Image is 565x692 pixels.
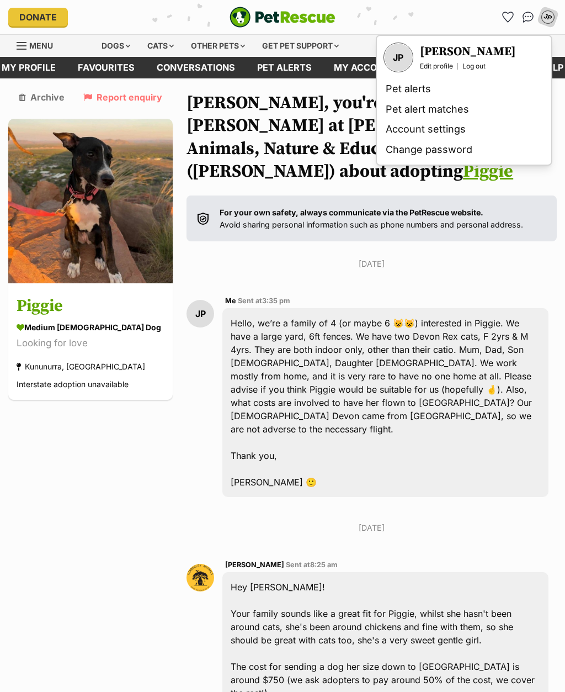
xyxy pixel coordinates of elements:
a: Piggie medium [DEMOGRAPHIC_DATA] Dog Looking for love Kununurra, [GEOGRAPHIC_DATA] Interstate ado... [8,286,173,400]
a: Menu [17,35,61,55]
a: Pet alerts [381,79,547,99]
a: Piggie [463,161,513,183]
a: Donate [8,8,68,27]
span: 3:35 pm [262,297,290,305]
a: conversations [146,57,246,78]
span: 8:25 am [310,561,338,569]
a: Archive [19,92,65,102]
span: Menu [29,41,53,50]
h3: [PERSON_NAME] [420,44,516,60]
p: [DATE] [186,258,557,270]
a: Account settings [381,119,547,140]
a: My account [323,57,407,78]
img: chat-41dd97257d64d25036548639549fe6c8038ab92f7586957e7f3b1b290dea8141.svg [523,12,534,23]
a: Favourites [499,8,517,26]
h3: Piggie [17,294,164,319]
div: medium [DEMOGRAPHIC_DATA] Dog [17,321,164,333]
p: Avoid sharing personal information such as phone numbers and personal address. [220,207,523,230]
div: Other pets [183,35,253,57]
a: PetRescue [230,7,335,28]
a: Pet alert matches [381,99,547,120]
div: Kununurra, [GEOGRAPHIC_DATA] [17,359,145,374]
ul: Account quick links [499,8,557,26]
span: Me [225,297,236,305]
img: logo-e224e6f780fb5917bec1dbf3a21bbac754714ae5b6737aabdf751b685950b380.svg [230,7,335,28]
a: Edit profile [420,62,453,71]
span: Interstate adoption unavailable [17,379,129,389]
div: JP [541,10,555,24]
div: JP [385,44,412,71]
div: Looking for love [17,336,164,351]
img: AMY HASKINS profile pic [186,564,214,591]
a: Favourites [67,57,146,78]
h1: [PERSON_NAME], you're chatting to [PERSON_NAME] at [PERSON_NAME] Animals, Nature & Education Inc.... [186,92,557,184]
a: Pet alerts [246,57,323,78]
p: [DATE] [186,522,557,533]
a: Your profile [420,44,516,60]
a: Your profile [383,43,413,72]
a: Change password [381,140,547,160]
span: [PERSON_NAME] [225,561,284,569]
div: JP [186,300,214,327]
div: Dogs [94,35,138,57]
button: My account [536,6,559,28]
div: Get pet support [254,35,347,57]
strong: For your own safety, always communicate via the PetRescue website. [220,208,483,217]
a: Log out [462,62,486,71]
img: Piggie [8,119,173,283]
span: Sent at [286,561,338,569]
a: Report enquiry [83,92,162,102]
span: Sent at [238,297,290,305]
div: Cats [140,35,182,57]
a: Conversations [519,8,537,26]
div: Hello, we’re a family of 4 (or maybe 6 😺😺) interested in Piggie. We have a large yard, 6ft fences... [222,308,548,497]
